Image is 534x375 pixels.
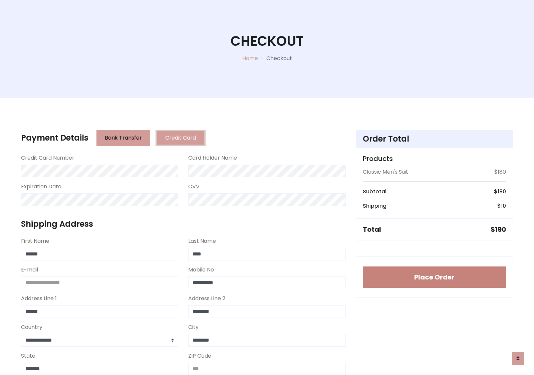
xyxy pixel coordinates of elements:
[491,225,506,233] h5: $
[188,183,200,191] label: CVV
[188,266,214,274] label: Mobile No
[21,133,88,143] h4: Payment Details
[21,237,49,245] label: First Name
[266,54,292,62] p: Checkout
[497,203,506,209] h6: $
[188,295,225,303] label: Address Line 2
[363,168,408,176] p: Classic Men's Suit
[494,188,506,195] h6: $
[21,323,42,331] label: Country
[494,168,506,176] p: $180
[21,266,38,274] label: E-mail
[363,203,386,209] h6: Shipping
[242,54,258,62] a: Home
[96,130,150,146] button: Bank Transfer
[231,33,303,49] h1: Checkout
[363,266,506,288] button: Place Order
[188,154,237,162] label: Card Holder Name
[21,183,61,191] label: Expiration Date
[21,219,346,229] h4: Shipping Address
[363,155,506,163] h5: Products
[258,54,266,62] p: -
[363,225,381,233] h5: Total
[21,352,35,360] label: State
[498,188,506,195] span: 180
[188,323,199,331] label: City
[501,202,506,210] span: 10
[188,237,216,245] label: Last Name
[188,352,211,360] label: ZIP Code
[363,188,386,195] h6: Subtotal
[21,295,57,303] label: Address Line 1
[495,225,506,234] span: 190
[156,130,206,146] button: Credit Card
[21,154,74,162] label: Credit Card Number
[363,134,506,144] h4: Order Total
